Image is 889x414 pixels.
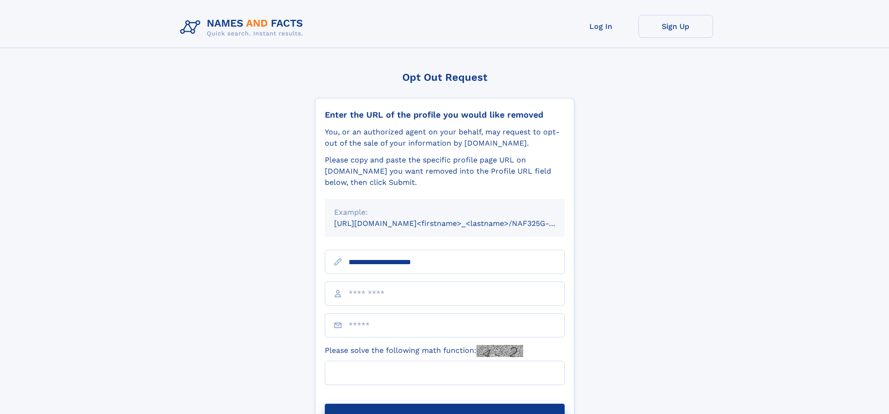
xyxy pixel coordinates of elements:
div: Enter the URL of the profile you would like removed [325,110,565,120]
label: Please solve the following math function: [325,345,523,357]
a: Log In [564,15,638,38]
a: Sign Up [638,15,713,38]
img: Logo Names and Facts [176,15,311,40]
div: Opt Out Request [315,71,574,83]
div: Please copy and paste the specific profile page URL on [DOMAIN_NAME] you want removed into the Pr... [325,154,565,188]
small: [URL][DOMAIN_NAME]<firstname>_<lastname>/NAF325G-xxxxxxxx [334,219,582,228]
div: Example: [334,207,555,218]
div: You, or an authorized agent on your behalf, may request to opt-out of the sale of your informatio... [325,126,565,149]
